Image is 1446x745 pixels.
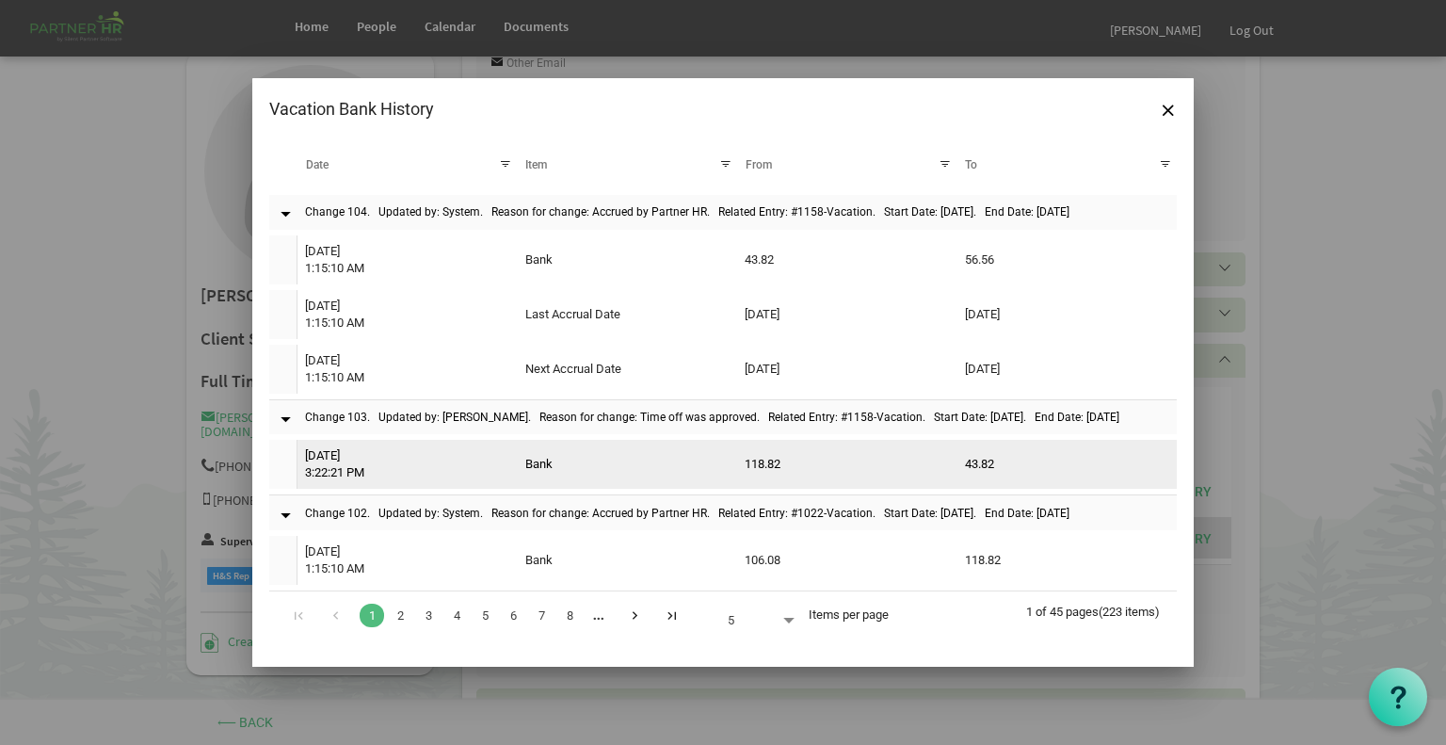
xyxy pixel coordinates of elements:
td: Change 103. &nbsp; Updated by: Sheeba Colvine. &nbsp; Reason for change: Time off was approved. &... [297,399,1177,435]
td: 8/31/20251:15:10 AM is template cell column header Date [297,235,518,284]
span: Items per page [809,607,889,622]
button: Close [1154,95,1182,123]
a: Go to next pager [586,603,610,624]
td: Last Accrual Date column header Item [518,290,738,339]
div: Vacation Bank History [269,95,995,123]
span: To [965,158,977,171]
span: Date [306,158,329,171]
div: 1 of 45 pages (223 items) [1026,591,1177,627]
div: Go to previous page [323,601,348,627]
span: 1 of 45 pages [1026,605,1099,619]
td: 106.08 column header From [737,536,957,585]
td: 8/31/20251:15:10 AM is template cell column header Date [297,290,518,339]
div: Go to first page [286,601,312,627]
td: 8/31/2025 column header From [737,345,957,394]
td: 56.56 column header To [957,235,1178,284]
td: 43.82 column header From [737,235,957,284]
a: Goto Page 6 [501,604,525,627]
span: (223 items) [1099,605,1160,619]
a: Goto Page 5 [473,604,497,627]
a: Goto Page 1 [360,604,384,627]
a: Goto Page 3 [416,604,441,627]
td: Change 104. &nbsp; Updated by: System. &nbsp; Reason for change: Accrued by Partner HR. &nbsp; Re... [297,195,1177,230]
a: Goto Page 8 [557,604,582,627]
td: 43.82 column header To [957,440,1178,489]
td: 118.82 column header To [957,536,1178,585]
div: Go to next page [622,601,648,627]
span: From [746,158,772,171]
td: 8/31/20251:15:10 AM is template cell column header Date [297,345,518,394]
span: Item [525,158,547,171]
a: Goto Page 4 [444,604,469,627]
td: 8/20/20253:22:21 PM is template cell column header Date [297,440,518,489]
td: 8/31/2025 column header To [957,290,1178,339]
td: 7/31/20251:15:10 AM is template cell column header Date [297,536,518,585]
td: Change 102. &nbsp; Updated by: System. &nbsp; Reason for change: Accrued by Partner HR. &nbsp; Re... [297,494,1177,530]
td: 118.82 column header From [737,440,957,489]
td: Bank column header Item [518,235,738,284]
a: Goto Page 2 [388,604,412,627]
div: Go to last page [659,601,684,627]
td: Bank column header Item [518,440,738,489]
td: Bank column header Item [518,536,738,585]
td: 9/30/2025 column header To [957,345,1178,394]
td: 7/31/2025 column header From [737,290,957,339]
a: Goto Page 7 [529,604,554,627]
td: Next Accrual Date column header Item [518,345,738,394]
